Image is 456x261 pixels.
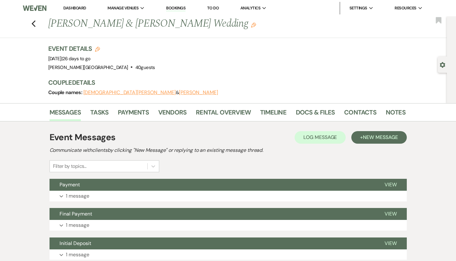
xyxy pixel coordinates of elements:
span: View [385,210,397,217]
span: & [83,89,218,96]
button: Final Payment [50,208,375,220]
span: | [61,56,91,62]
span: Analytics [240,5,260,11]
span: [PERSON_NAME][GEOGRAPHIC_DATA] [48,64,128,71]
a: To Do [207,5,219,11]
button: View [375,179,407,191]
span: Final Payment [60,210,92,217]
p: 1 message [66,251,89,259]
a: Docs & Files [296,107,335,121]
a: Contacts [344,107,376,121]
a: Bookings [166,5,186,11]
button: 1 message [50,249,407,260]
a: Timeline [260,107,286,121]
span: 40 guests [135,64,155,71]
a: Messages [50,107,81,121]
a: Tasks [90,107,108,121]
img: Weven Logo [23,2,46,15]
a: Vendors [158,107,186,121]
span: Initial Deposit [60,240,91,247]
button: Open lead details [440,61,445,67]
button: Log Message [295,131,346,144]
span: View [385,181,397,188]
h2: Communicate with clients by clicking "New Message" or replying to an existing message thread. [50,146,407,154]
h1: Event Messages [50,131,116,144]
a: Dashboard [63,5,86,11]
p: 1 message [66,221,89,229]
a: Notes [386,107,406,121]
span: [DATE] [48,56,91,62]
button: +New Message [351,131,406,144]
button: Payment [50,179,375,191]
div: Filter by topics... [53,162,86,170]
span: Payment [60,181,80,188]
button: View [375,237,407,249]
button: 1 message [50,220,407,231]
button: [DEMOGRAPHIC_DATA][PERSON_NAME] [83,90,176,95]
button: Edit [251,22,256,28]
button: View [375,208,407,220]
span: Log Message [303,134,337,141]
span: Settings [349,5,367,11]
span: Resources [395,5,416,11]
h3: Couple Details [48,78,399,87]
span: 26 days to go [62,56,91,62]
span: Manage Venues [107,5,139,11]
h3: Event Details [48,44,155,53]
a: Rental Overview [196,107,251,121]
button: 1 message [50,191,407,201]
h1: [PERSON_NAME] & [PERSON_NAME] Wedding [48,16,329,31]
button: Initial Deposit [50,237,375,249]
span: New Message [363,134,398,141]
button: [PERSON_NAME] [179,90,218,95]
p: 1 message [66,192,89,200]
span: View [385,240,397,247]
a: Payments [118,107,149,121]
span: Couple names: [48,89,83,96]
